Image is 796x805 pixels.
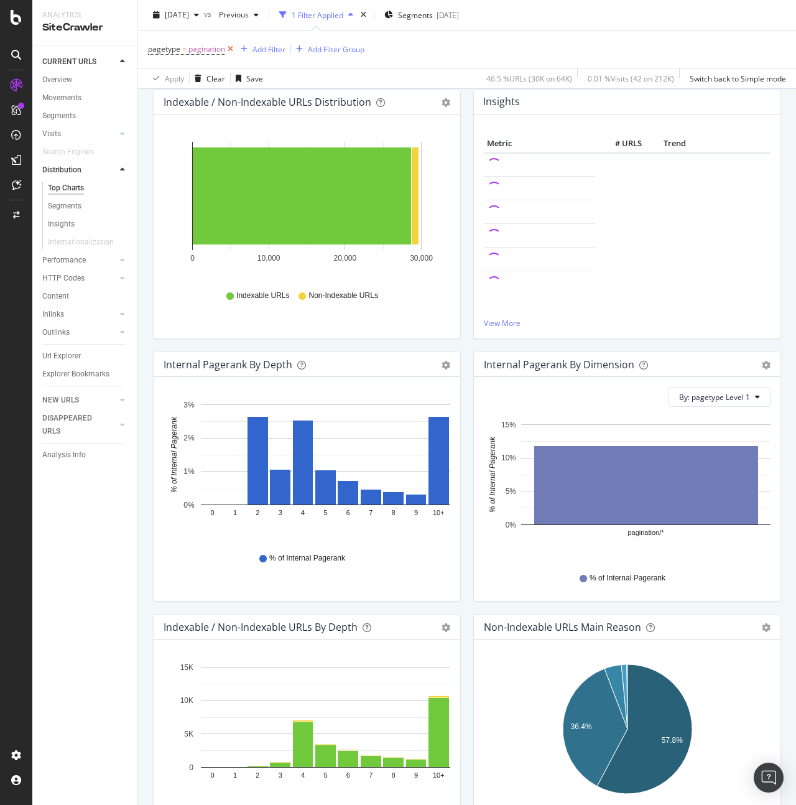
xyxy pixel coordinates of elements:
[236,291,289,301] span: Indexable URLs
[269,553,345,564] span: % of Internal Pagerank
[442,361,450,370] div: gear
[42,164,116,177] a: Distribution
[211,772,215,779] text: 0
[256,510,259,517] text: 2
[414,510,418,517] text: 9
[246,73,263,83] div: Save
[148,68,184,88] button: Apply
[148,44,180,54] span: pagetype
[42,308,116,321] a: Inlinks
[48,182,84,195] div: Top Charts
[595,134,645,153] th: # URLS
[414,772,418,779] text: 9
[590,573,665,584] span: % of Internal Pagerank
[346,510,350,517] text: 6
[42,128,116,141] a: Visits
[571,722,592,731] text: 36.4%
[42,91,81,105] div: Movements
[42,21,127,35] div: SiteCrawler
[437,9,459,20] div: [DATE]
[48,200,81,213] div: Segments
[206,73,225,83] div: Clear
[392,510,396,517] text: 8
[42,73,72,86] div: Overview
[42,146,94,159] div: Search Engines
[180,663,193,672] text: 15K
[433,510,445,517] text: 10+
[184,730,193,738] text: 5K
[291,42,364,57] button: Add Filter Group
[690,73,786,83] div: Switch back to Simple mode
[501,454,516,463] text: 10%
[369,772,373,779] text: 7
[164,659,450,804] div: A chart.
[42,91,129,105] a: Movements
[301,772,305,779] text: 4
[484,417,771,561] svg: A chart.
[42,109,76,123] div: Segments
[679,392,750,402] span: By: pagetype Level 1
[48,236,126,249] a: Internationalization
[211,510,215,517] text: 0
[252,44,285,54] div: Add Filter
[762,361,771,370] div: gear
[164,134,450,279] svg: A chart.
[484,659,771,804] svg: A chart.
[358,9,369,21] div: times
[48,182,129,195] a: Top Charts
[333,254,356,263] text: 20,000
[323,510,327,517] text: 5
[484,318,771,328] a: View More
[42,55,116,68] a: CURRENT URLS
[42,308,64,321] div: Inlinks
[189,763,193,772] text: 0
[42,449,86,462] div: Analysis Info
[274,5,358,25] button: 1 Filter Applied
[164,621,358,633] div: Indexable / Non-Indexable URLs by Depth
[42,326,70,339] div: Outlinks
[183,501,195,510] text: 0%
[42,254,86,267] div: Performance
[42,55,96,68] div: CURRENT URLS
[42,73,129,86] a: Overview
[233,772,237,779] text: 1
[48,218,129,231] a: Insights
[488,436,497,513] text: % of Internal Pagerank
[214,5,264,25] button: Previous
[204,8,214,19] span: vs
[42,290,129,303] a: Content
[346,772,350,779] text: 6
[42,412,105,438] div: DISAPPEARED URLS
[42,326,116,339] a: Outlinks
[190,254,195,263] text: 0
[42,368,109,381] div: Explorer Bookmarks
[48,200,129,213] a: Segments
[165,73,184,83] div: Apply
[754,763,784,793] div: Open Intercom Messenger
[442,623,450,632] div: gear
[501,421,516,429] text: 15%
[308,291,377,301] span: Non-Indexable URLs
[170,416,178,493] text: % of Internal Pagerank
[588,73,674,83] div: 0.01 % Visits ( 42 on 212K )
[42,146,106,159] a: Search Engines
[484,621,641,633] div: Non-Indexable URLs Main Reason
[42,272,85,285] div: HTTP Codes
[685,68,786,88] button: Switch back to Simple mode
[627,529,664,537] text: pagination/*
[392,772,396,779] text: 8
[182,44,187,54] span: =
[148,5,204,25] button: [DATE]
[214,9,249,20] span: Previous
[183,434,195,443] text: 2%
[180,697,193,705] text: 10K
[42,128,61,141] div: Visits
[257,254,280,263] text: 10,000
[662,736,683,745] text: 57.8%
[190,68,225,88] button: Clear
[233,510,237,517] text: 1
[506,487,517,496] text: 5%
[48,236,114,249] div: Internationalization
[231,68,263,88] button: Save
